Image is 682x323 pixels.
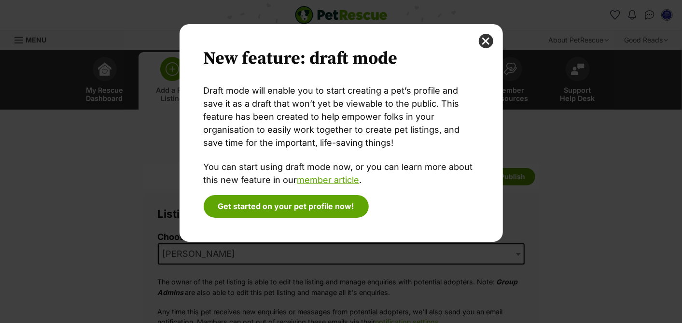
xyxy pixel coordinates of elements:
button: Get started on your pet profile now! [204,195,369,217]
a: member article [297,175,360,185]
p: Draft mode will enable you to start creating a pet’s profile and save it as a draft that won’t ye... [204,84,479,149]
h2: New feature: draft mode [204,48,479,70]
button: close [479,34,493,48]
p: You can start using draft mode now, or you can learn more about this new feature in our . [204,160,479,186]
